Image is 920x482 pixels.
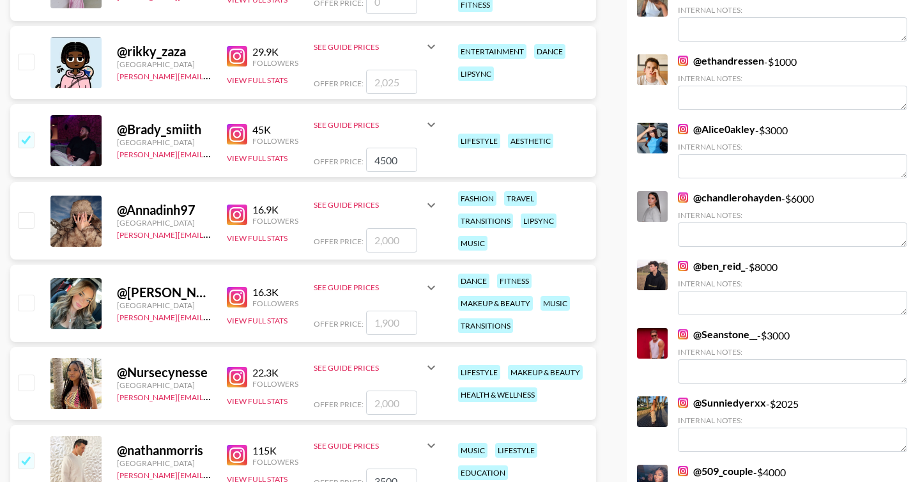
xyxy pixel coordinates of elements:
div: entertainment [458,44,526,59]
div: See Guide Prices [314,31,439,62]
div: See Guide Prices [314,109,439,140]
div: fashion [458,191,496,206]
div: 29.9K [252,45,298,58]
img: Instagram [678,261,688,271]
a: @Alice0akley [678,123,755,136]
div: lifestyle [458,365,500,380]
div: @ Nursecynesse [117,364,211,380]
div: @ rikky_zaza [117,43,211,59]
div: travel [504,191,537,206]
button: View Full Stats [227,316,287,325]
div: See Guide Prices [314,272,439,303]
div: 16.3K [252,286,298,299]
div: Internal Notes: [678,210,907,220]
div: - $ 3000 [678,328,907,384]
div: fitness [497,274,532,288]
div: makeup & beauty [508,365,583,380]
div: lipsync [458,66,494,81]
img: Instagram [678,466,688,476]
div: 115K [252,444,298,457]
div: lipsync [521,214,556,228]
div: music [458,236,487,251]
input: 2,000 [366,391,417,415]
div: Internal Notes: [678,416,907,425]
div: education [458,465,508,480]
div: transitions [458,318,513,333]
div: 45K [252,123,298,136]
div: Internal Notes: [678,347,907,357]
img: Instagram [678,398,688,408]
div: Internal Notes: [678,74,907,83]
div: See Guide Prices [314,120,424,130]
div: dance [534,44,565,59]
button: View Full Stats [227,153,287,163]
div: - $ 2025 [678,396,907,452]
div: 16.9K [252,203,298,216]
div: Internal Notes: [678,5,907,15]
div: Followers [252,216,298,226]
a: @ethandressen [678,54,764,67]
a: [PERSON_NAME][EMAIL_ADDRESS][PERSON_NAME][DOMAIN_NAME] [117,468,367,480]
div: [GEOGRAPHIC_DATA] [117,137,211,147]
a: @Sunniedyerxx [678,396,766,409]
div: @ Annadinh97 [117,202,211,218]
div: music [540,296,570,311]
span: Offer Price: [314,157,364,166]
a: @chandlerohayden [678,191,781,204]
div: Followers [252,457,298,467]
div: See Guide Prices [314,283,424,292]
div: See Guide Prices [314,190,439,221]
a: @509_couple [678,465,753,478]
a: [PERSON_NAME][EMAIL_ADDRESS][PERSON_NAME][DOMAIN_NAME] [117,147,367,159]
div: - $ 1000 [678,54,907,110]
div: Followers [252,299,298,308]
div: health & wellness [458,387,537,402]
div: - $ 6000 [678,191,907,247]
div: See Guide Prices [314,200,424,210]
div: Internal Notes: [678,279,907,288]
div: - $ 8000 [678,260,907,315]
div: - $ 3000 [678,123,907,178]
button: View Full Stats [227,75,287,85]
img: Instagram [227,287,247,307]
span: Offer Price: [314,79,364,88]
img: Instagram [227,367,247,387]
img: Instagram [678,329,688,339]
input: 1,900 [366,311,417,335]
input: 3,000 [366,148,417,172]
img: Instagram [227,124,247,144]
div: [GEOGRAPHIC_DATA] [117,59,211,69]
a: [PERSON_NAME][EMAIL_ADDRESS][PERSON_NAME][DOMAIN_NAME] [117,310,367,322]
div: [GEOGRAPHIC_DATA] [117,300,211,310]
div: See Guide Prices [314,441,424,451]
img: Instagram [678,124,688,134]
div: music [458,443,487,458]
img: Instagram [678,192,688,203]
div: [GEOGRAPHIC_DATA] [117,458,211,468]
input: 2,025 [366,70,417,94]
div: @ nathanmorris [117,442,211,458]
span: Offer Price: [314,237,364,246]
a: [PERSON_NAME][EMAIL_ADDRESS][PERSON_NAME][DOMAIN_NAME] [117,390,367,402]
img: Instagram [227,445,247,465]
a: @ben_reid_ [678,260,745,272]
button: View Full Stats [227,233,287,243]
div: [GEOGRAPHIC_DATA] [117,380,211,390]
img: Instagram [227,205,247,225]
div: makeup & beauty [458,296,533,311]
div: Followers [252,379,298,389]
div: aesthetic [508,134,553,148]
button: View Full Stats [227,396,287,406]
div: transitions [458,214,513,228]
div: @ [PERSON_NAME].bgz [117,284,211,300]
input: 2,000 [366,228,417,253]
img: Instagram [678,56,688,66]
div: dance [458,274,489,288]
img: Instagram [227,46,247,66]
div: See Guide Prices [314,430,439,461]
div: Followers [252,136,298,146]
span: Offer Price: [314,400,364,409]
div: See Guide Prices [314,352,439,383]
a: @Seanstone__ [678,328,757,341]
div: See Guide Prices [314,363,424,373]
